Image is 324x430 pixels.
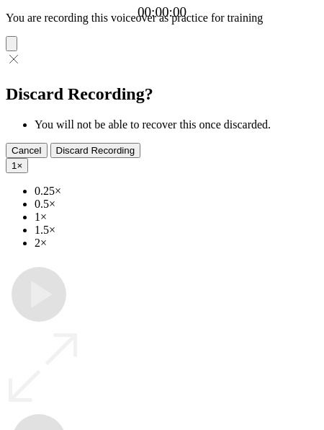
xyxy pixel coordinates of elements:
li: You will not be able to recover this once discarded. [35,118,318,131]
li: 0.5× [35,198,318,211]
h2: Discard Recording? [6,84,318,104]
a: 00:00:00 [138,4,186,20]
span: 1 [12,160,17,171]
button: Discard Recording [50,143,141,158]
li: 2× [35,237,318,250]
li: 1.5× [35,224,318,237]
button: Cancel [6,143,48,158]
button: 1× [6,158,28,173]
li: 1× [35,211,318,224]
li: 0.25× [35,185,318,198]
p: You are recording this voiceover as practice for training [6,12,318,25]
